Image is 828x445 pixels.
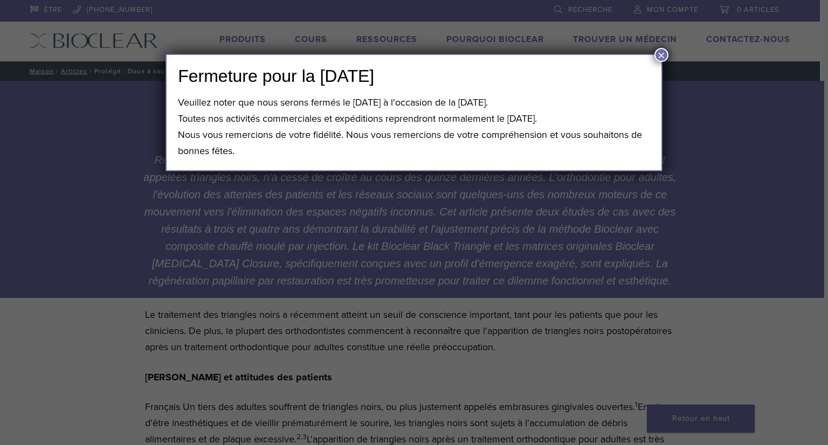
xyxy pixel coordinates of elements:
font: × [658,48,665,62]
font: Toutes nos activités commerciales et expéditions reprendront normalement le [DATE]. [178,113,537,124]
font: Fermeture pour la [DATE] [178,66,374,86]
font: Veuillez noter que nous serons fermés le [DATE] à l'occasion de la [DATE]. [178,96,488,108]
button: Fermer [654,48,668,62]
font: Nous vous remercions de votre fidélité. Nous vous remercions de votre compréhension et vous souha... [178,129,642,157]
